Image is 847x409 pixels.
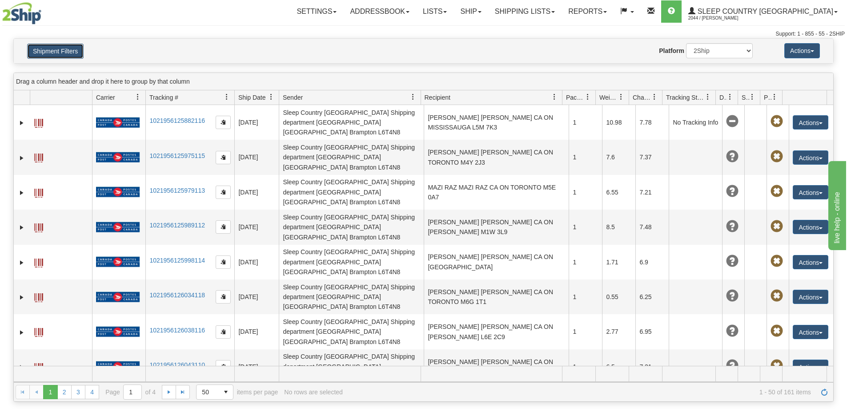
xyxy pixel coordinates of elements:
a: 4 [85,385,99,399]
td: [DATE] [234,349,279,384]
a: Label [34,289,43,304]
button: Shipment Filters [27,44,84,59]
span: Recipient [425,93,450,102]
a: 1021956126043110 [149,361,205,369]
span: 1 - 50 of 161 items [349,389,811,396]
td: 7.78 [635,105,669,140]
td: Sleep Country [GEOGRAPHIC_DATA] Shipping department [GEOGRAPHIC_DATA] [GEOGRAPHIC_DATA] Brampton ... [279,349,424,384]
span: Unknown [726,325,739,337]
td: 1 [569,279,602,314]
span: Pickup Not Assigned [771,150,783,163]
span: Weight [599,93,618,102]
td: [PERSON_NAME] [PERSON_NAME] CA ON TORONTO M6G 1T1 [424,279,569,314]
button: Actions [793,255,828,269]
td: [DATE] [234,279,279,314]
td: 1 [569,175,602,210]
span: Pickup Not Assigned [771,255,783,267]
a: Expand [17,258,26,267]
a: Label [34,255,43,269]
a: Label [34,115,43,129]
a: 1021956126034118 [149,292,205,299]
div: Support: 1 - 855 - 55 - 2SHIP [2,30,845,38]
td: [PERSON_NAME] [PERSON_NAME] CA ON [GEOGRAPHIC_DATA] [424,245,569,279]
span: Pickup Not Assigned [771,185,783,198]
a: Recipient filter column settings [547,89,562,105]
button: Copy to clipboard [216,220,231,234]
a: Charge filter column settings [647,89,662,105]
div: live help - online [7,5,82,16]
a: 1021956125882116 [149,117,205,124]
a: Ship Date filter column settings [264,89,279,105]
td: 6.5 [602,349,635,384]
td: Sleep Country [GEOGRAPHIC_DATA] Shipping department [GEOGRAPHIC_DATA] [GEOGRAPHIC_DATA] Brampton ... [279,105,424,140]
td: 0.55 [602,279,635,314]
td: 7.37 [635,140,669,174]
span: Unknown [726,220,739,233]
td: 7.6 [602,140,635,174]
td: 1 [569,245,602,279]
a: Label [34,150,43,164]
a: Ship [454,0,488,23]
span: Tracking # [149,93,178,102]
span: Pickup Not Assigned [771,325,783,337]
a: Go to the next page [162,385,176,399]
button: Copy to clipboard [216,186,231,199]
td: 10.98 [602,105,635,140]
a: 2 [57,385,72,399]
td: [DATE] [234,314,279,349]
span: Shipment Issues [742,93,749,102]
span: Unknown [726,150,739,163]
td: Sleep Country [GEOGRAPHIC_DATA] Shipping department [GEOGRAPHIC_DATA] [GEOGRAPHIC_DATA] Brampton ... [279,140,424,174]
td: MAZI RAZ MAZI RAZ CA ON TORONTO M5E 0A7 [424,175,569,210]
span: select [219,385,233,399]
a: 1021956126038116 [149,327,205,334]
td: 2.77 [602,314,635,349]
td: [PERSON_NAME] [PERSON_NAME] CA ON [PERSON_NAME] L6E 2C9 [424,314,569,349]
td: [PERSON_NAME] [PERSON_NAME] CA ON MISSISSAUGA L5M 7K3 [424,105,569,140]
a: Packages filter column settings [580,89,595,105]
td: 1 [569,210,602,244]
iframe: chat widget [827,159,846,250]
span: Unknown [726,255,739,267]
a: Expand [17,154,26,162]
span: 50 [202,388,213,397]
a: Weight filter column settings [614,89,629,105]
a: Refresh [817,385,831,399]
img: 20 - Canada Post [96,117,140,128]
button: Copy to clipboard [216,325,231,339]
a: Expand [17,293,26,302]
td: 6.55 [602,175,635,210]
span: items per page [196,385,278,400]
td: 6.9 [635,245,669,279]
a: Tracking Status filter column settings [700,89,715,105]
td: 1 [569,314,602,349]
button: Copy to clipboard [216,360,231,373]
button: Actions [793,220,828,234]
td: [DATE] [234,105,279,140]
a: Sleep Country [GEOGRAPHIC_DATA] 2044 / [PERSON_NAME] [682,0,844,23]
span: Packages [566,93,585,102]
span: Carrier [96,93,115,102]
div: No rows are selected [284,389,343,396]
span: Charge [633,93,651,102]
td: [DATE] [234,140,279,174]
a: Reports [562,0,614,23]
button: Actions [793,325,828,339]
img: 20 - Canada Post [96,256,140,267]
a: 1021956125979113 [149,187,205,194]
td: [PERSON_NAME] [PERSON_NAME] CA ON [PERSON_NAME] M1W 3L9 [424,210,569,244]
img: 20 - Canada Post [96,326,140,337]
img: 20 - Canada Post [96,292,140,303]
a: 1021956125989112 [149,222,205,229]
a: Label [34,219,43,234]
span: Unknown [726,290,739,302]
a: Expand [17,223,26,232]
td: No Tracking Info [669,105,722,140]
span: Pickup Not Assigned [771,290,783,302]
a: Lists [416,0,454,23]
span: Pickup Not Assigned [771,115,783,128]
img: 20 - Canada Post [96,361,140,372]
td: 7.21 [635,175,669,210]
span: Sender [283,93,303,102]
span: Ship Date [238,93,265,102]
